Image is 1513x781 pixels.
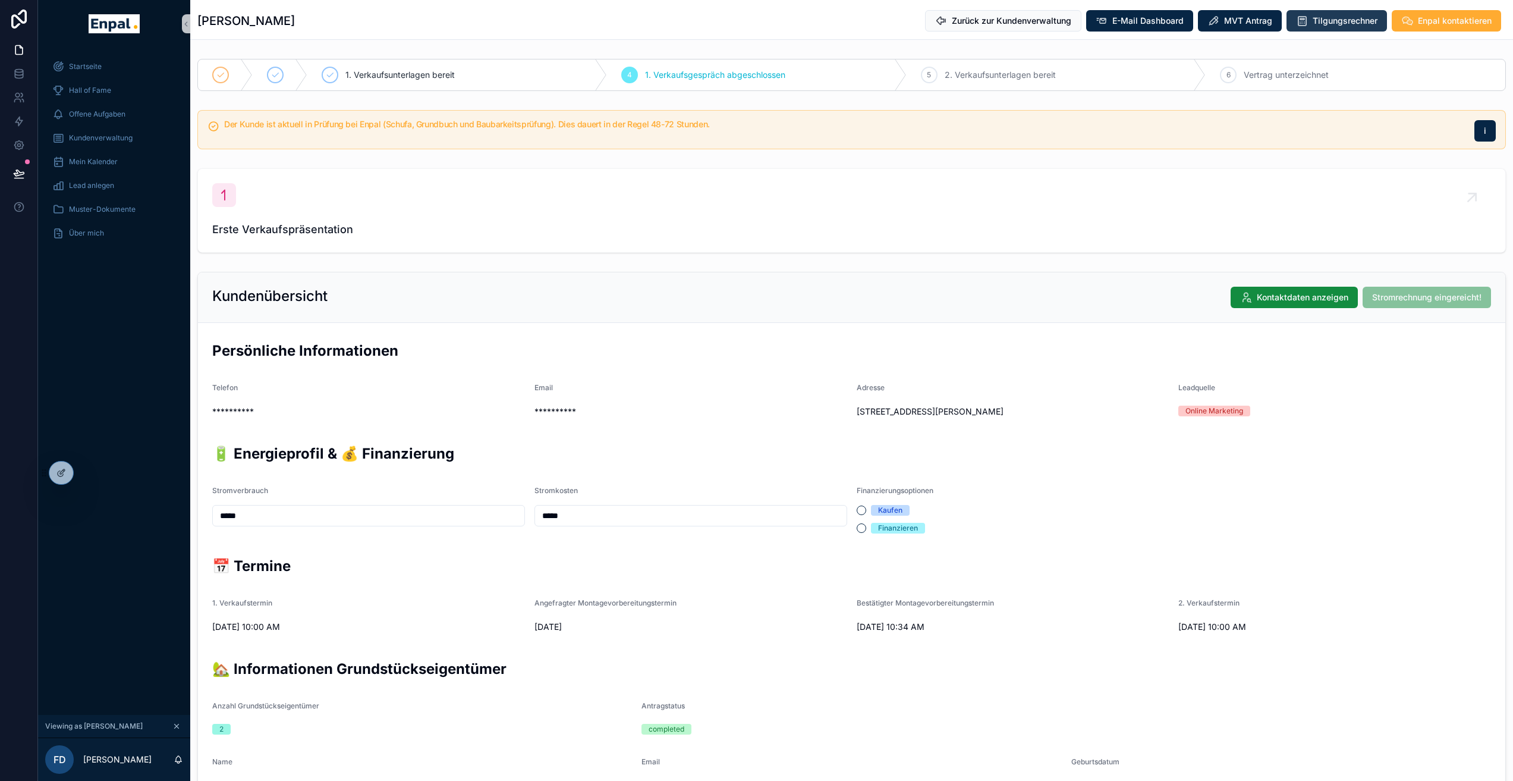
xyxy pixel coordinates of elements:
[857,383,885,392] span: Adresse
[1071,757,1119,766] span: Geburtsdatum
[69,62,102,71] span: Startseite
[45,80,183,101] a: Hall of Fame
[69,181,114,190] span: Lead anlegen
[212,383,238,392] span: Telefon
[1178,383,1215,392] span: Leadquelle
[1226,70,1231,80] span: 6
[1484,125,1486,137] span: i
[857,598,994,607] span: Bestätigter Montagevorbereitungstermin
[45,199,183,220] a: Muster-Dokumente
[1112,15,1184,27] span: E-Mail Dashboard
[212,444,1491,463] h2: 🔋 Energieprofil & 💰 Finanzierung
[45,103,183,125] a: Offene Aufgaben
[857,486,933,495] span: Finanzierungsoptionen
[641,701,685,710] span: Antragstatus
[534,598,677,607] span: Angefragter Montagevorbereitungstermin
[212,659,1491,679] h2: 🏡 Informationen Grundstückseigentümer
[89,14,139,33] img: App logo
[1231,287,1358,308] button: Kontaktdaten anzeigen
[1178,598,1240,607] span: 2. Verkaufstermin
[69,228,104,238] span: Über mich
[83,754,152,766] p: [PERSON_NAME]
[534,621,847,633] span: [DATE]
[534,486,578,495] span: Stromkosten
[1392,10,1501,32] button: Enpal kontaktieren
[69,205,136,214] span: Muster-Dokumente
[1224,15,1272,27] span: MVT Antrag
[925,10,1081,32] button: Zurück zur Kundenverwaltung
[1244,69,1329,81] span: Vertrag unterzeichnet
[1178,621,1491,633] span: [DATE] 10:00 AM
[649,724,684,735] div: completed
[212,556,1491,576] h2: 📅 Termine
[219,724,224,735] div: 2
[1257,291,1348,303] span: Kontaktdaten anzeigen
[45,127,183,149] a: Kundenverwaltung
[1313,15,1377,27] span: Tilgungsrechner
[1418,15,1492,27] span: Enpal kontaktieren
[212,486,268,495] span: Stromverbrauch
[627,70,632,80] span: 4
[927,70,931,80] span: 5
[1198,10,1282,32] button: MVT Antrag
[878,523,918,534] div: Finanzieren
[212,598,272,607] span: 1. Verkaufstermin
[945,69,1056,81] span: 2. Verkaufsunterlagen bereit
[878,505,902,516] div: Kaufen
[212,701,319,710] span: Anzahl Grundstückseigentümer
[38,48,190,259] div: scrollable content
[45,151,183,172] a: Mein Kalender
[1286,10,1387,32] button: Tilgungsrechner
[45,56,183,77] a: Startseite
[212,287,328,306] h2: Kundenübersicht
[69,109,125,119] span: Offene Aufgaben
[198,169,1505,252] a: Erste Verkaufspräsentation
[1185,406,1243,416] div: Online Marketing
[212,757,232,766] span: Name
[534,383,553,392] span: Email
[69,86,111,95] span: Hall of Fame
[54,752,66,767] span: FD
[45,175,183,196] a: Lead anlegen
[645,69,785,81] span: 1. Verkaufsgespräch abgeschlossen
[1474,120,1496,142] button: i
[857,621,1169,633] span: [DATE] 10:34 AM
[1086,10,1193,32] button: E-Mail Dashboard
[345,69,455,81] span: 1. Verkaufsunterlagen bereit
[952,15,1071,27] span: Zurück zur Kundenverwaltung
[197,12,295,29] h1: [PERSON_NAME]
[641,757,660,766] span: Email
[45,722,143,731] span: Viewing as [PERSON_NAME]
[69,133,133,143] span: Kundenverwaltung
[212,221,1491,238] span: Erste Verkaufspräsentation
[212,341,1491,360] h2: Persönliche Informationen
[45,222,183,244] a: Über mich
[69,157,118,167] span: Mein Kalender
[857,406,1169,418] span: [STREET_ADDRESS][PERSON_NAME]
[224,120,1465,128] h5: Der Kunde ist aktuell in Prüfung bei Enpal (Schufa, Grundbuch und Baubarkeitsprüfung). Dies dauer...
[212,621,525,633] span: [DATE] 10:00 AM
